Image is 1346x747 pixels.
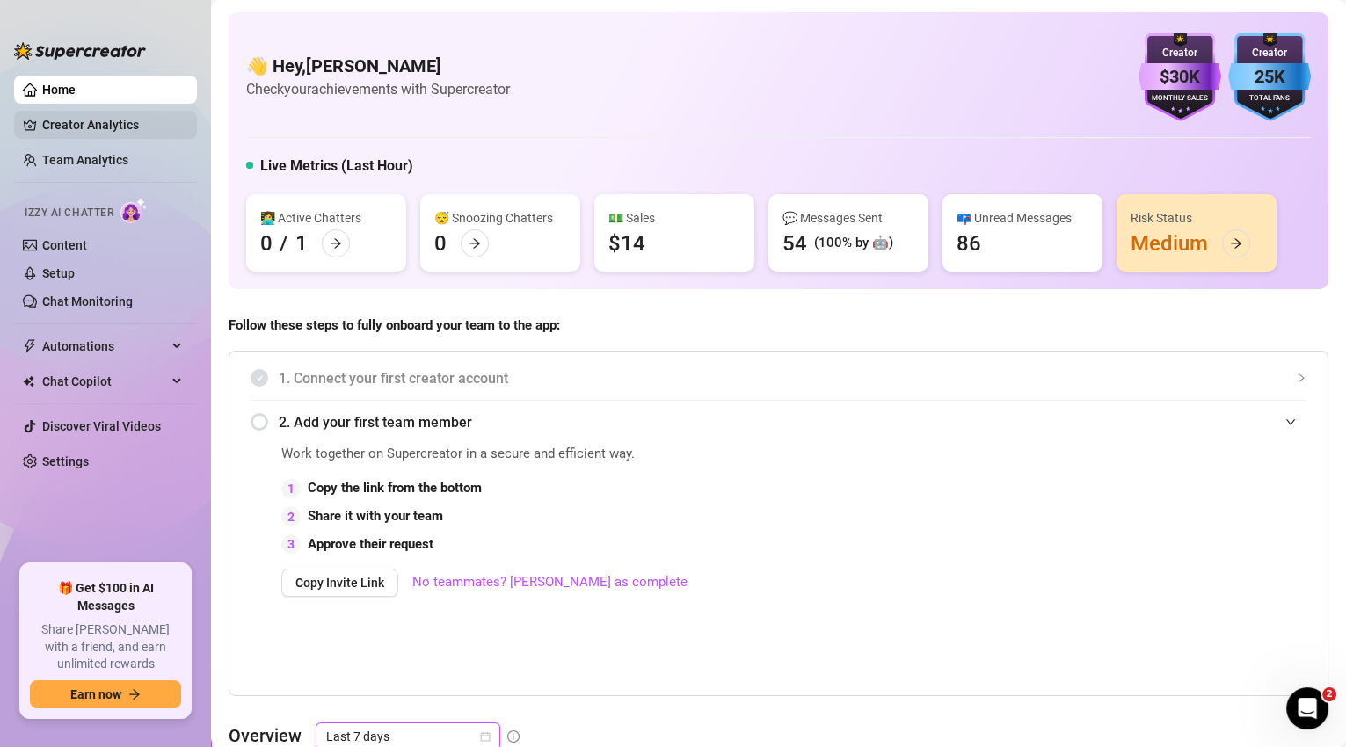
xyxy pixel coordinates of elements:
strong: Copy the link from the bottom [308,480,482,496]
div: 😴 Snoozing Chatters [434,208,566,228]
div: Creator [1139,45,1221,62]
a: Creator Analytics [42,111,183,139]
div: 👩‍💻 Active Chatters [260,208,392,228]
span: arrow-right [330,237,342,250]
div: 0 [260,229,273,257]
div: Monthly Sales [1139,93,1221,105]
div: $14 [608,229,645,257]
span: 🎁 Get $100 in AI Messages [30,580,181,614]
div: Total Fans [1228,93,1311,105]
span: Izzy AI Chatter [25,205,113,221]
span: 1. Connect your first creator account [279,367,1306,389]
span: 2. Add your first team member [279,411,1306,433]
img: logo-BBDzfeDw.svg [14,42,146,60]
h4: 👋 Hey, [PERSON_NAME] [246,54,510,78]
article: Check your achievements with Supercreator [246,78,510,100]
span: Chat Copilot [42,367,167,395]
a: Discover Viral Videos [42,419,161,433]
div: 2 [281,507,301,526]
span: 2 [1322,687,1336,701]
div: 25K [1228,63,1311,91]
div: 86 [957,229,981,257]
div: 1 [295,229,308,257]
strong: Follow these steps to fully onboard your team to the app: [229,317,560,333]
span: Earn now [70,687,121,701]
span: Share [PERSON_NAME] with a friend, and earn unlimited rewards [30,621,181,673]
div: 1 [281,479,301,498]
div: 3 [281,534,301,554]
a: Setup [42,266,75,280]
a: Chat Monitoring [42,294,133,308]
span: calendar [480,731,491,742]
h5: Live Metrics (Last Hour) [260,156,413,177]
div: 💵 Sales [608,208,740,228]
span: arrow-right [469,237,481,250]
div: 54 [782,229,807,257]
a: No teammates? [PERSON_NAME] as complete [412,572,688,593]
strong: Approve their request [308,536,433,552]
div: Risk Status [1131,208,1262,228]
strong: Share it with your team [308,508,443,524]
iframe: Intercom live chat [1286,687,1328,729]
span: arrow-right [1230,237,1242,250]
span: thunderbolt [23,339,37,353]
iframe: Adding Team Members [955,444,1306,669]
div: Creator [1228,45,1311,62]
span: Automations [42,332,167,360]
span: arrow-right [128,688,141,700]
div: 0 [434,229,447,257]
span: collapsed [1296,373,1306,383]
button: Earn nowarrow-right [30,680,181,708]
img: blue-badge-DgoSNQY1.svg [1228,33,1311,121]
div: 📪 Unread Messages [957,208,1088,228]
img: Chat Copilot [23,375,34,388]
img: AI Chatter [120,198,148,223]
a: Settings [42,454,89,468]
a: Content [42,238,87,252]
a: Team Analytics [42,153,128,167]
a: Home [42,83,76,97]
div: $30K [1139,63,1221,91]
div: (100% by 🤖) [814,233,893,254]
span: info-circle [507,730,520,743]
div: 1. Connect your first creator account [251,357,1306,400]
div: 2. Add your first team member [251,401,1306,444]
img: purple-badge-B9DA21FR.svg [1139,33,1221,121]
span: Work together on Supercreator in a secure and efficient way. [281,444,911,465]
span: expanded [1285,417,1296,427]
div: 💬 Messages Sent [782,208,914,228]
span: Copy Invite Link [295,576,384,590]
button: Copy Invite Link [281,569,398,597]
